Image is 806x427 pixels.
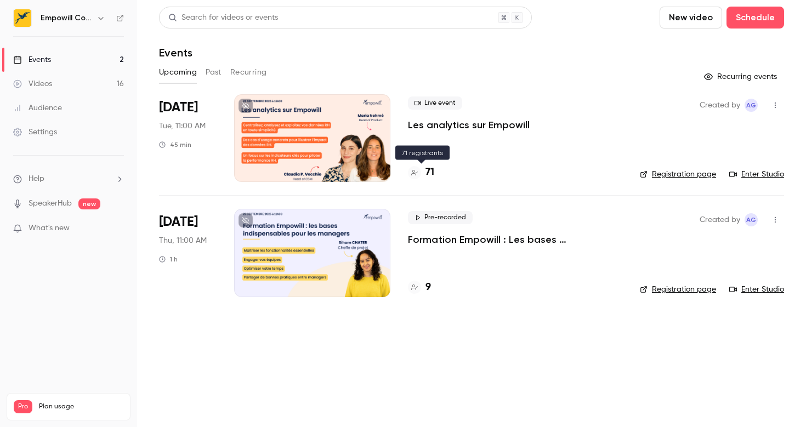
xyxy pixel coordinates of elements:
[13,173,124,185] li: help-dropdown-opener
[700,99,740,112] span: Created by
[700,213,740,226] span: Created by
[699,68,784,86] button: Recurring events
[159,213,198,231] span: [DATE]
[159,209,217,297] div: Sep 25 Thu, 11:00 AM (Europe/Paris)
[206,64,222,81] button: Past
[726,7,784,29] button: Schedule
[640,169,716,180] a: Registration page
[159,121,206,132] span: Tue, 11:00 AM
[13,103,62,113] div: Audience
[746,213,756,226] span: AG
[14,400,32,413] span: Pro
[408,96,462,110] span: Live event
[408,211,473,224] span: Pre-recorded
[425,165,434,180] h4: 71
[745,213,758,226] span: Adèle Gilbert
[729,169,784,180] a: Enter Studio
[29,173,44,185] span: Help
[13,54,51,65] div: Events
[640,284,716,295] a: Registration page
[159,140,191,149] div: 45 min
[408,165,434,180] a: 71
[746,99,756,112] span: AG
[408,233,622,246] a: Formation Empowill : Les bases indispensables pour les managers
[745,99,758,112] span: Adèle Gilbert
[159,235,207,246] span: Thu, 11:00 AM
[729,284,784,295] a: Enter Studio
[14,9,31,27] img: Empowill Community
[29,198,72,209] a: SpeakerHub
[168,12,278,24] div: Search for videos or events
[39,402,123,411] span: Plan usage
[425,280,431,295] h4: 9
[159,99,198,116] span: [DATE]
[159,94,217,182] div: Sep 23 Tue, 11:00 AM (Europe/Paris)
[13,127,57,138] div: Settings
[159,255,178,264] div: 1 h
[159,46,192,59] h1: Events
[41,13,92,24] h6: Empowill Community
[78,198,100,209] span: new
[159,64,197,81] button: Upcoming
[408,280,431,295] a: 9
[230,64,267,81] button: Recurring
[111,224,124,234] iframe: Noticeable Trigger
[13,78,52,89] div: Videos
[660,7,722,29] button: New video
[408,118,530,132] a: Les analytics sur Empowill
[29,223,70,234] span: What's new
